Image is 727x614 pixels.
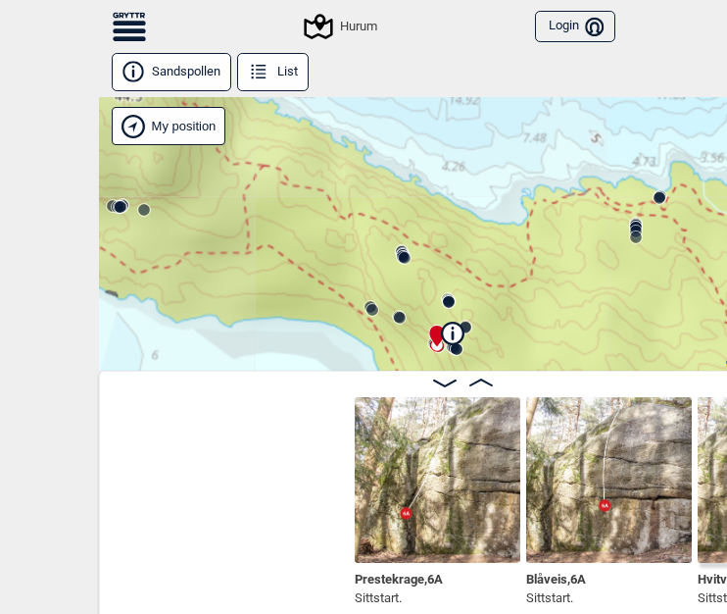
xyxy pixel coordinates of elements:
button: Login [535,11,615,43]
button: Sandspollen [112,53,231,91]
p: Sittstart. [526,588,586,608]
div: Show my position [112,107,225,145]
img: Blaveis [526,397,692,563]
p: Sittstart. [355,588,443,608]
span: Prestekrage , 6A [355,568,443,587]
span: Blåveis , 6A [526,568,586,587]
img: Prestekrage [355,397,520,563]
div: Hurum [307,15,377,38]
button: List [237,53,309,91]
